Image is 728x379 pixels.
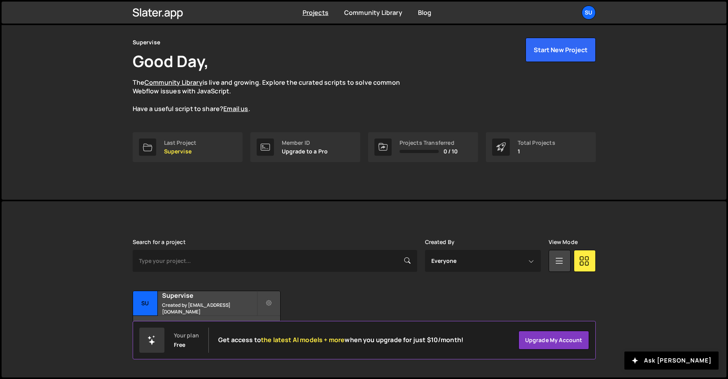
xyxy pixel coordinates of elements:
h2: Get access to when you upgrade for just $10/month! [218,336,463,344]
a: Community Library [344,8,402,17]
input: Type your project... [133,250,417,272]
a: Projects [303,8,328,17]
label: View Mode [549,239,578,245]
a: Last Project Supervise [133,132,243,162]
div: Your plan [174,332,199,339]
span: the latest AI models + more [261,335,345,344]
h2: Supervise [162,291,257,300]
a: Upgrade my account [518,331,589,350]
div: Su [133,291,158,316]
div: Projects Transferred [400,140,458,146]
label: Search for a project [133,239,186,245]
button: Start New Project [525,38,596,62]
a: Community Library [144,78,203,87]
a: Email us [223,104,248,113]
h1: Good Day, [133,50,209,72]
div: Last Project [164,140,197,146]
a: Su [582,5,596,20]
div: Member ID [282,140,328,146]
a: Su Supervise Created by [EMAIL_ADDRESS][DOMAIN_NAME] No pages have been added to this project [133,291,281,340]
button: Ask [PERSON_NAME] [624,352,719,370]
a: Blog [418,8,432,17]
label: Created By [425,239,455,245]
small: Created by [EMAIL_ADDRESS][DOMAIN_NAME] [162,302,257,315]
div: Total Projects [518,140,555,146]
div: No pages have been added to this project [133,316,280,339]
div: Free [174,342,186,348]
span: 0 / 10 [443,148,458,155]
p: The is live and growing. Explore the curated scripts to solve common Webflow issues with JavaScri... [133,78,415,113]
p: Supervise [164,148,197,155]
p: 1 [518,148,555,155]
div: Supervise [133,38,160,47]
p: Upgrade to a Pro [282,148,328,155]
